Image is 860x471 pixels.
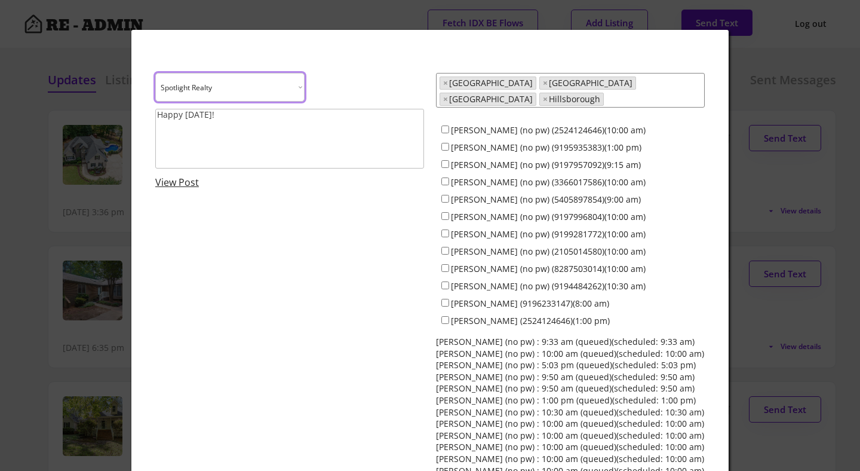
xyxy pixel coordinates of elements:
div: [PERSON_NAME] (no pw) : 10:30 am (queued)(scheduled: 10:30 am) [436,406,704,418]
li: Hillsborough [539,93,604,106]
li: Durham [539,77,636,90]
label: [PERSON_NAME] (no pw) (9195935383)(1:00 pm) [451,142,641,153]
label: [PERSON_NAME] (no pw) (9197957092)(9:15 am) [451,159,641,170]
div: [PERSON_NAME] (no pw) : 10:00 am (queued)(scheduled: 10:00 am) [436,418,704,430]
li: Chapel Hill [440,93,536,106]
label: [PERSON_NAME] (no pw) (5405897854)(9:00 am) [451,194,641,205]
div: [PERSON_NAME] (no pw) : 9:50 am (queued)(scheduled: 9:50 am) [436,371,695,383]
div: [PERSON_NAME] (no pw) : 9:33 am (queued)(scheduled: 9:33 am) [436,336,695,348]
label: [PERSON_NAME] (no pw) (3366017586)(10:00 am) [451,176,646,188]
span: × [543,79,548,87]
label: [PERSON_NAME] (no pw) (9197996804)(10:00 am) [451,211,646,222]
div: [PERSON_NAME] (no pw) : 1:00 pm (queued)(scheduled: 1:00 pm) [436,394,696,406]
label: [PERSON_NAME] (9196233147)(8:00 am) [451,298,609,309]
label: [PERSON_NAME] (no pw) (9194484262)(10:30 am) [451,280,646,292]
a: View Post [155,176,199,189]
label: [PERSON_NAME] (2524124646)(1:00 pm) [451,315,610,326]
label: [PERSON_NAME] (no pw) (2524124646)(10:00 am) [451,124,646,136]
span: × [443,95,448,103]
div: [PERSON_NAME] (no pw) : 10:00 am (queued)(scheduled: 10:00 am) [436,441,704,453]
div: [PERSON_NAME] (no pw) : 9:50 am (queued)(scheduled: 9:50 am) [436,383,695,394]
div: [PERSON_NAME] (no pw) : 5:03 pm (queued)(scheduled: 5:03 pm) [436,359,696,371]
div: [PERSON_NAME] (no pw) : 10:00 am (queued)(scheduled: 10:00 am) [436,348,704,360]
span: × [543,95,548,103]
label: [PERSON_NAME] (no pw) (8287503014)(10:00 am) [451,263,646,274]
div: [PERSON_NAME] (no pw) : 10:00 am (queued)(scheduled: 10:00 am) [436,430,704,442]
span: × [443,79,448,87]
li: Raleigh [440,77,536,90]
label: [PERSON_NAME] (no pw) (9199281772)(10:00 am) [451,228,646,240]
div: [PERSON_NAME] (no pw) : 10:00 am (queued)(scheduled: 10:00 am) [436,453,704,465]
label: [PERSON_NAME] (no pw) (2105014580)(10:00 am) [451,246,646,257]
